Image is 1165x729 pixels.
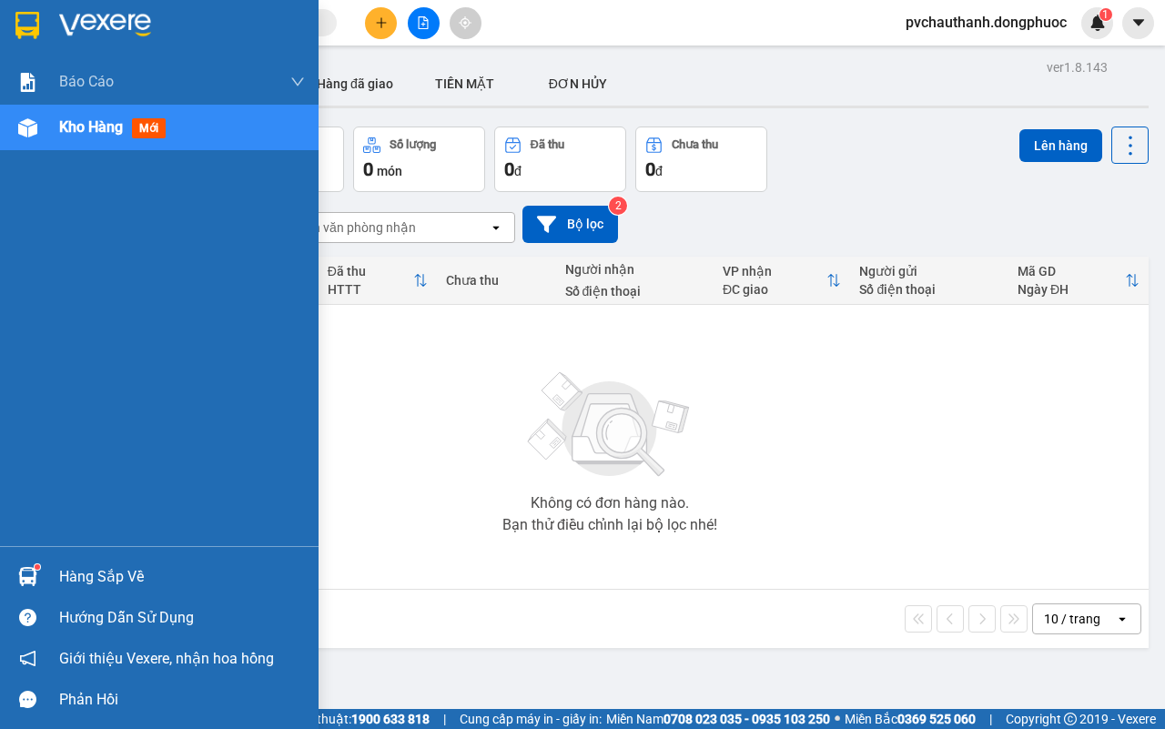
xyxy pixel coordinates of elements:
span: pvchauthanh.dongphuoc [891,11,1081,34]
span: file-add [417,16,430,29]
button: Lên hàng [1019,129,1102,162]
img: solution-icon [18,73,37,92]
span: Miền Nam [606,709,830,729]
div: Phản hồi [59,686,305,714]
img: icon-new-feature [1089,15,1106,31]
span: question-circle [19,609,36,626]
sup: 1 [35,564,40,570]
button: Hàng đã giao [302,62,408,106]
div: Số điện thoại [859,282,998,297]
th: Toggle SortBy [319,257,438,305]
span: Báo cáo [59,70,114,93]
span: Cung cấp máy in - giấy in: [460,709,602,729]
button: plus [365,7,397,39]
strong: 1900 633 818 [351,712,430,726]
span: caret-down [1130,15,1147,31]
div: Chưa thu [446,273,546,288]
button: file-add [408,7,440,39]
img: logo-vxr [15,12,39,39]
span: TIỀN MẶT [435,76,494,91]
div: Đã thu [328,264,414,278]
th: Toggle SortBy [714,257,850,305]
button: caret-down [1122,7,1154,39]
span: message [19,691,36,708]
span: | [989,709,992,729]
span: 0 [363,158,373,180]
div: Ngày ĐH [1018,282,1125,297]
span: mới [132,118,166,138]
span: ĐƠN HỦY [549,76,607,91]
img: svg+xml;base64,PHN2ZyBjbGFzcz0ibGlzdC1wbHVnX19zdmciIHhtbG5zPSJodHRwOi8vd3d3LnczLm9yZy8yMDAwL3N2Zy... [519,361,701,489]
span: plus [375,16,388,29]
button: Bộ lọc [522,206,618,243]
strong: 0708 023 035 - 0935 103 250 [664,712,830,726]
span: Miền Bắc [845,709,976,729]
div: Mã GD [1018,264,1125,278]
div: ĐC giao [723,282,826,297]
sup: 2 [609,197,627,215]
span: copyright [1064,713,1077,725]
div: VP nhận [723,264,826,278]
span: đ [655,164,663,178]
div: Người gửi [859,264,998,278]
span: | [443,709,446,729]
span: aim [459,16,471,29]
div: ver 1.8.143 [1047,57,1108,77]
div: Không có đơn hàng nào. [531,496,689,511]
button: Đã thu0đ [494,127,626,192]
span: notification [19,650,36,667]
span: Hỗ trợ kỹ thuật: [262,709,430,729]
span: 0 [504,158,514,180]
th: Toggle SortBy [1008,257,1149,305]
div: Chọn văn phòng nhận [290,218,416,237]
span: down [290,75,305,89]
div: 10 / trang [1044,610,1100,628]
button: Chưa thu0đ [635,127,767,192]
button: Số lượng0món [353,127,485,192]
sup: 1 [1099,8,1112,21]
div: Bạn thử điều chỉnh lại bộ lọc nhé! [502,518,717,532]
div: HTTT [328,282,414,297]
div: Người nhận [565,262,704,277]
span: 1 [1102,8,1109,21]
span: Giới thiệu Vexere, nhận hoa hồng [59,647,274,670]
div: Hàng sắp về [59,563,305,591]
svg: open [489,220,503,235]
strong: 0369 525 060 [897,712,976,726]
svg: open [1115,612,1130,626]
span: món [377,164,402,178]
div: Chưa thu [672,138,718,151]
div: Hướng dẫn sử dụng [59,604,305,632]
span: 0 [645,158,655,180]
img: warehouse-icon [18,118,37,137]
button: aim [450,7,481,39]
span: đ [514,164,522,178]
div: Đã thu [531,138,564,151]
img: warehouse-icon [18,567,37,586]
div: Số điện thoại [565,284,704,299]
span: ⚪️ [835,715,840,723]
span: Kho hàng [59,118,123,136]
div: Số lượng [390,138,436,151]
